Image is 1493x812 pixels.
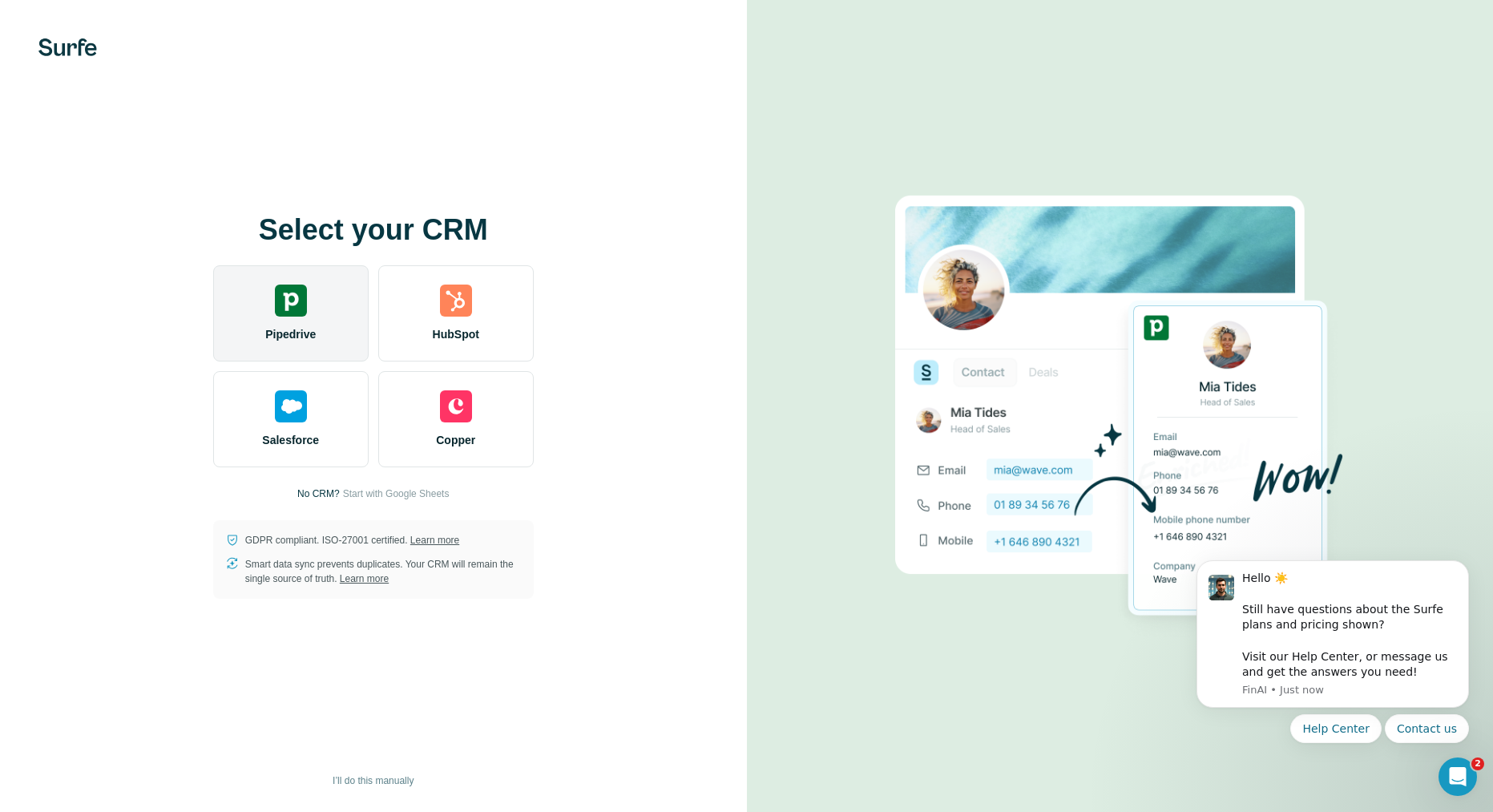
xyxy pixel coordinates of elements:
h1: Select your CRM [213,214,534,246]
span: 2 [1471,757,1484,770]
a: Learn more [410,535,459,546]
p: Smart data sync prevents duplicates. Your CRM will remain the single source of truth. [245,557,521,586]
p: No CRM? [297,487,340,501]
img: salesforce's logo [275,390,307,422]
button: Start with Google Sheets [343,487,450,501]
img: Surfe's logo [38,38,97,56]
img: PIPEDRIVE image [895,168,1344,644]
iframe: Intercom notifications message [1172,540,1493,804]
span: Pipedrive [265,326,316,342]
span: Copper [436,432,475,448]
img: pipedrive's logo [275,285,307,317]
span: I’ll do this manually [333,774,414,788]
img: hubspot's logo [440,285,472,317]
iframe: Intercom live chat [1439,757,1477,796]
span: HubSpot [433,326,479,342]
button: I’ll do this manually [321,769,425,793]
p: GDPR compliant. ISO-27001 certified. [245,533,459,547]
img: copper's logo [440,390,472,422]
a: Learn more [340,573,389,584]
span: Salesforce [262,432,319,448]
